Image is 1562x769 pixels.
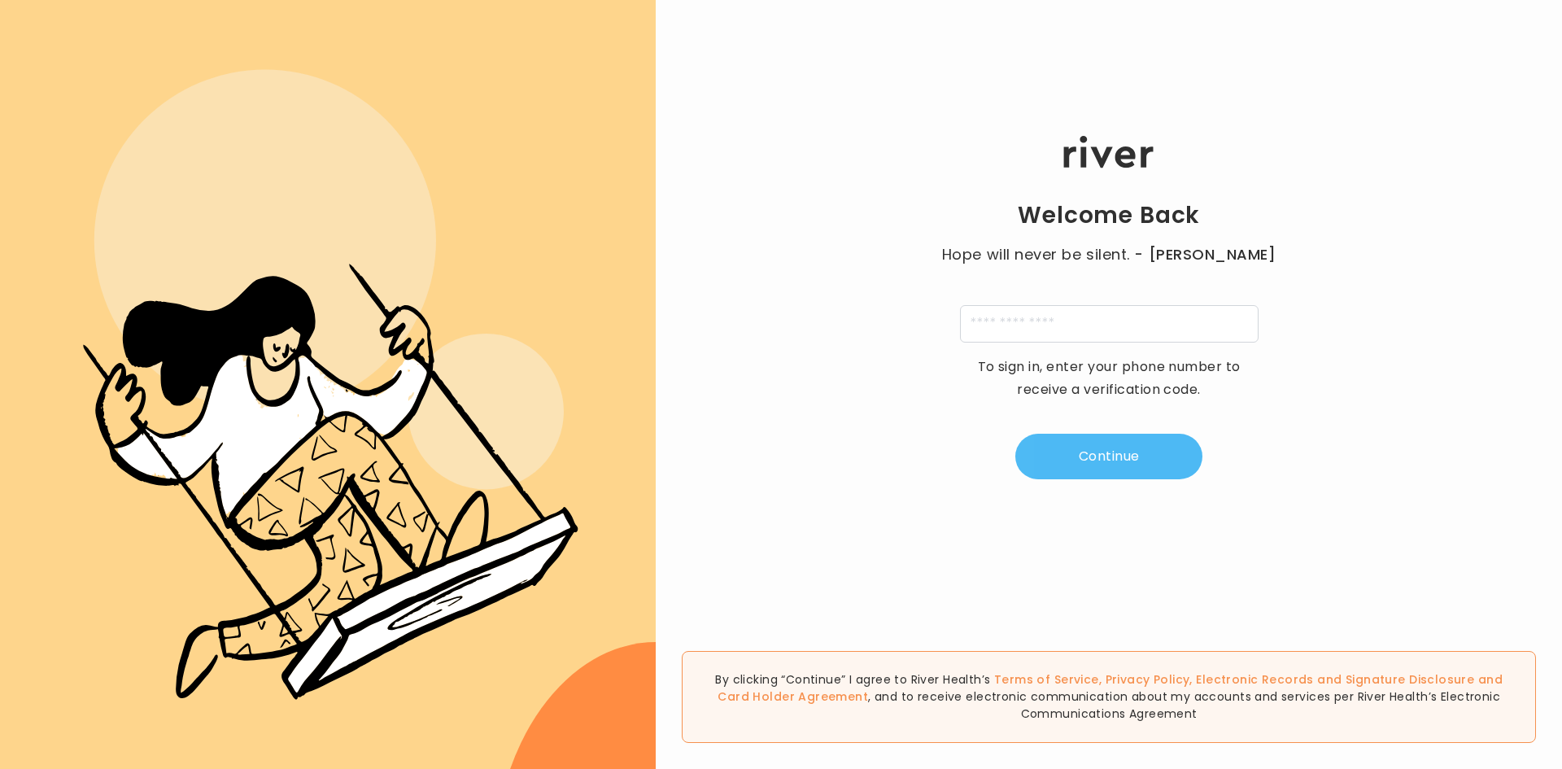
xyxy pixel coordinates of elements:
[966,356,1251,401] p: To sign in, enter your phone number to receive a verification code.
[1134,243,1276,266] span: - [PERSON_NAME]
[868,688,1500,722] span: , and to receive electronic communication about my accounts and services per River Health’s Elect...
[994,671,1099,688] a: Terms of Service
[718,671,1503,705] span: , , and
[1015,434,1202,479] button: Continue
[1106,671,1190,688] a: Privacy Policy
[926,243,1292,266] p: Hope will never be silent.
[682,651,1536,743] div: By clicking “Continue” I agree to River Health’s
[1196,671,1474,688] a: Electronic Records and Signature Disclosure
[1018,201,1200,230] h1: Welcome Back
[718,688,868,705] a: Card Holder Agreement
